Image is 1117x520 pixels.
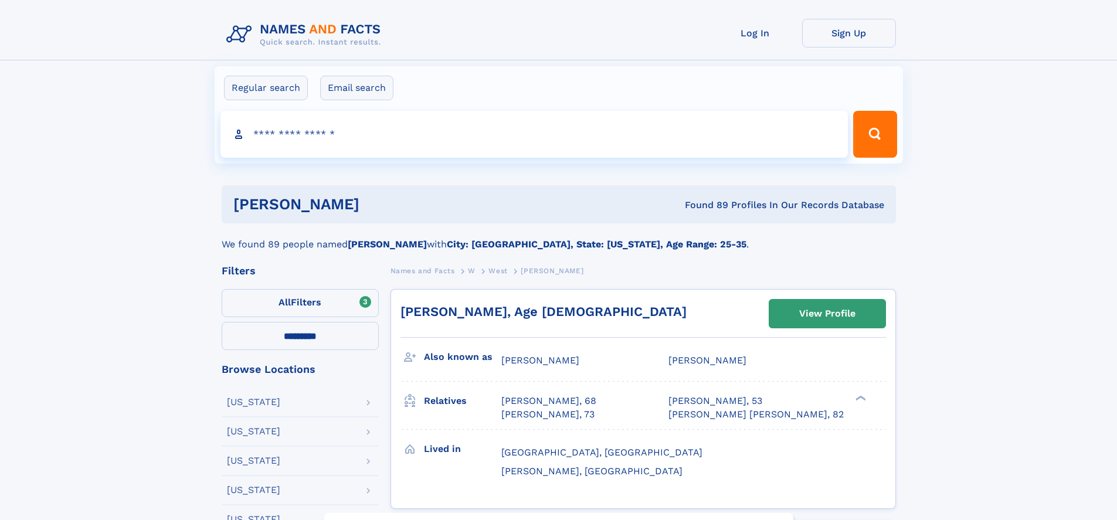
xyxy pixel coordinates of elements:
span: [PERSON_NAME], [GEOGRAPHIC_DATA] [501,465,683,477]
h3: Also known as [424,347,501,367]
a: View Profile [769,300,885,328]
div: Found 89 Profiles In Our Records Database [522,199,884,212]
a: West [488,263,507,278]
label: Email search [320,76,393,100]
h1: [PERSON_NAME] [233,197,522,212]
div: Browse Locations [222,364,379,375]
button: Search Button [853,111,897,158]
span: W [468,267,476,275]
span: West [488,267,507,275]
span: [PERSON_NAME] [501,355,579,366]
div: [US_STATE] [227,397,280,407]
a: Names and Facts [391,263,455,278]
span: [PERSON_NAME] [668,355,746,366]
span: All [279,297,291,308]
b: City: [GEOGRAPHIC_DATA], State: [US_STATE], Age Range: 25-35 [447,239,746,250]
b: [PERSON_NAME] [348,239,427,250]
div: [US_STATE] [227,427,280,436]
div: ❯ [853,395,867,402]
input: search input [220,111,848,158]
a: [PERSON_NAME], 73 [501,408,595,421]
div: [US_STATE] [227,456,280,465]
div: We found 89 people named with . [222,223,896,251]
div: View Profile [799,300,855,327]
img: Logo Names and Facts [222,19,391,50]
h3: Relatives [424,391,501,411]
a: W [468,263,476,278]
label: Regular search [224,76,308,100]
label: Filters [222,289,379,317]
span: [GEOGRAPHIC_DATA], [GEOGRAPHIC_DATA] [501,447,702,458]
a: [PERSON_NAME], 68 [501,395,596,407]
div: [US_STATE] [227,485,280,495]
span: [PERSON_NAME] [521,267,583,275]
a: [PERSON_NAME] [PERSON_NAME], 82 [668,408,844,421]
a: [PERSON_NAME], Age [DEMOGRAPHIC_DATA] [400,304,687,319]
div: Filters [222,266,379,276]
a: Log In [708,19,802,47]
h3: Lived in [424,439,501,459]
a: [PERSON_NAME], 53 [668,395,762,407]
a: Sign Up [802,19,896,47]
